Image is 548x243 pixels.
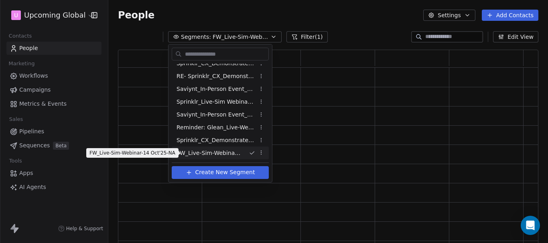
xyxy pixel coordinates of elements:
[177,72,255,80] span: RE- Sprinklr_CX_Demonstrate_Reg_Drive_[DATE]
[172,166,269,179] button: Create New Segment
[195,168,255,177] span: Create New Segment
[177,123,255,132] span: Reminder: Glean_Live-Webinar_23rdSept'25
[177,136,255,145] span: Sprinklr_CX_Demonstrate_Reg_Drive_[DATE]
[89,150,175,156] p: FW_Live-Sim-Webinar-14 Oct'25-NA
[177,149,242,157] span: FW_Live-Sim-Webinar-14 Oct'25-NA
[177,85,255,93] span: Saviynt_In-Person Event_Sept & [DATE] ([GEOGRAPHIC_DATA])
[177,110,255,119] span: Saviynt_In-Person Event_Sept & [DATE] ([GEOGRAPHIC_DATA])
[177,98,255,106] span: Sprinklr_Live-Sim Webinar_[DATE]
